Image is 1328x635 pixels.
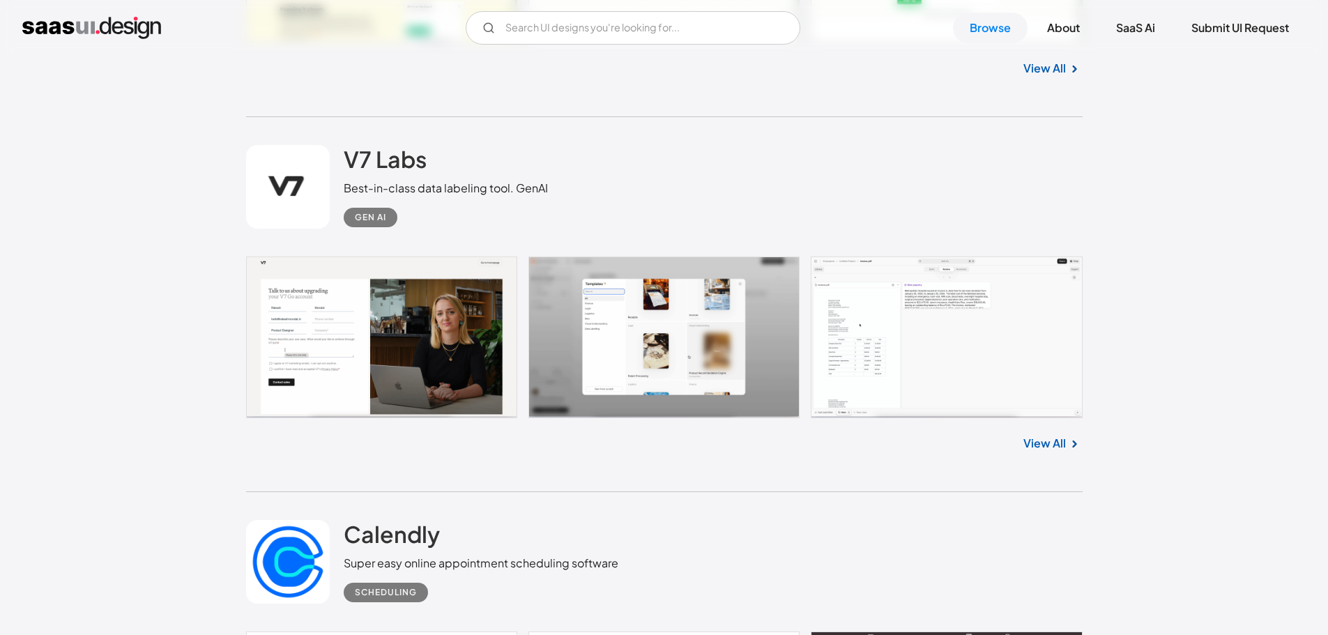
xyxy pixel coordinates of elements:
[22,17,161,39] a: home
[344,520,440,555] a: Calendly
[1023,60,1066,77] a: View All
[344,520,440,548] h2: Calendly
[953,13,1028,43] a: Browse
[466,11,800,45] form: Email Form
[344,145,427,180] a: V7 Labs
[344,145,427,173] h2: V7 Labs
[466,11,800,45] input: Search UI designs you're looking for...
[1030,13,1097,43] a: About
[355,584,417,601] div: Scheduling
[344,555,618,572] div: Super easy online appointment scheduling software
[1175,13,1306,43] a: Submit UI Request
[1023,435,1066,452] a: View All
[344,180,548,197] div: Best-in-class data labeling tool. GenAI
[1099,13,1172,43] a: SaaS Ai
[355,209,386,226] div: Gen AI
